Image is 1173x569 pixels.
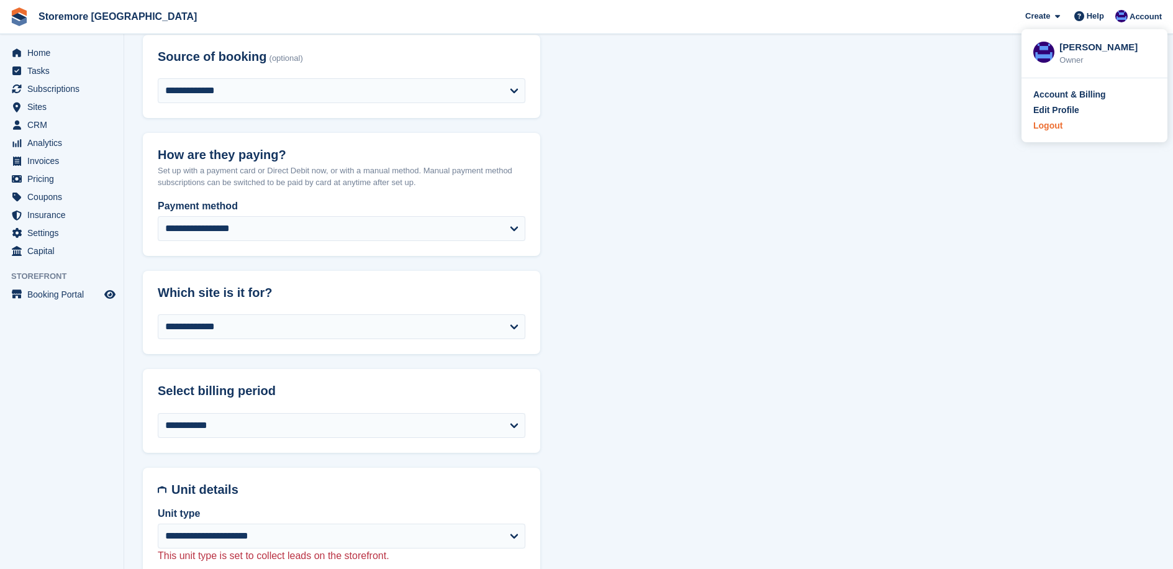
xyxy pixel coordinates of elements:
div: [PERSON_NAME] [1059,40,1156,52]
span: Account [1130,11,1162,23]
div: Account & Billing [1033,88,1106,101]
span: Tasks [27,62,102,80]
img: Angela [1115,10,1128,22]
a: menu [6,134,117,152]
a: menu [6,170,117,188]
a: Preview store [102,287,117,302]
a: Edit Profile [1033,104,1156,117]
span: Settings [27,224,102,242]
div: Edit Profile [1033,104,1079,117]
a: menu [6,206,117,224]
span: Pricing [27,170,102,188]
span: Coupons [27,188,102,206]
a: menu [6,188,117,206]
h2: Which site is it for? [158,286,525,300]
span: (optional) [269,54,303,63]
h2: How are they paying? [158,148,525,162]
img: unit-details-icon-595b0c5c156355b767ba7b61e002efae458ec76ed5ec05730b8e856ff9ea34a9.svg [158,483,166,497]
a: menu [6,80,117,98]
span: Home [27,44,102,61]
span: Sites [27,98,102,116]
img: Angela [1033,42,1054,63]
span: Invoices [27,152,102,170]
span: Capital [27,242,102,260]
span: Subscriptions [27,80,102,98]
a: menu [6,242,117,260]
a: menu [6,98,117,116]
a: menu [6,116,117,134]
h2: Unit details [171,483,525,497]
a: menu [6,224,117,242]
span: Source of booking [158,50,267,64]
div: Logout [1033,119,1062,132]
span: Analytics [27,134,102,152]
span: CRM [27,116,102,134]
p: This unit type is set to collect leads on the storefront. [158,549,525,563]
a: menu [6,286,117,303]
span: Booking Portal [27,286,102,303]
p: Set up with a payment card or Direct Debit now, or with a manual method. Manual payment method su... [158,165,525,189]
img: stora-icon-8386f47178a22dfd0bd8f6a31ec36ba5ce8667c1dd55bd0f319d3a0aa187defe.svg [10,7,29,26]
span: Create [1025,10,1050,22]
a: Logout [1033,119,1156,132]
a: menu [6,62,117,80]
span: Insurance [27,206,102,224]
a: menu [6,44,117,61]
a: menu [6,152,117,170]
span: Storefront [11,270,124,283]
label: Payment method [158,199,525,214]
a: Storemore [GEOGRAPHIC_DATA] [34,6,202,27]
h2: Select billing period [158,384,525,398]
label: Unit type [158,506,525,521]
a: Account & Billing [1033,88,1156,101]
span: Help [1087,10,1104,22]
div: Owner [1059,54,1156,66]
